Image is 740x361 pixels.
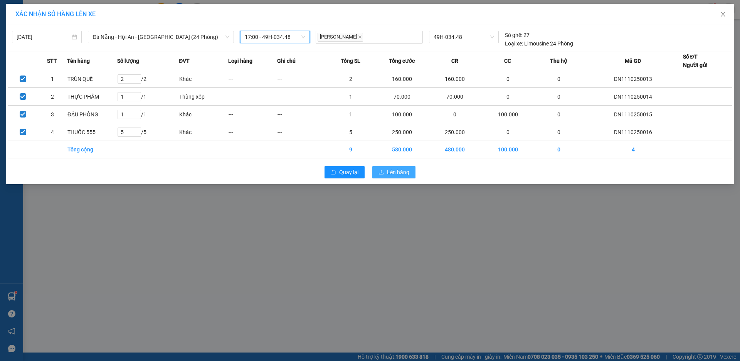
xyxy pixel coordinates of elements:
[37,106,67,123] td: 3
[37,123,67,141] td: 4
[584,106,683,123] td: DN1110250015
[277,57,296,65] span: Ghi chú
[375,106,429,123] td: 100.000
[117,123,179,141] td: / 5
[625,57,641,65] span: Mã GD
[584,123,683,141] td: DN1110250016
[117,57,139,65] span: Số lượng
[584,70,683,88] td: DN1110250013
[277,123,326,141] td: ---
[535,141,584,158] td: 0
[7,7,85,24] div: [GEOGRAPHIC_DATA]
[504,57,511,65] span: CC
[326,88,375,106] td: 1
[117,106,179,123] td: / 1
[92,31,229,43] span: Đà Nẵng - Hội An - Đà Lạt (24 Phòng)
[481,70,535,88] td: 0
[7,7,18,15] span: Gửi:
[535,106,584,123] td: 0
[375,141,429,158] td: 580.000
[481,123,535,141] td: 0
[584,88,683,106] td: DN1110250014
[505,39,523,48] span: Loại xe:
[47,57,57,65] span: STT
[535,123,584,141] td: 0
[550,57,567,65] span: Thu hộ
[117,70,179,88] td: / 2
[683,52,708,69] div: Số ĐT Người gửi
[245,31,305,43] span: 17:00 - 49H-034.48
[179,123,228,141] td: Khác
[67,106,117,123] td: ĐẬU PHỘNG
[358,35,362,39] span: close
[326,141,375,158] td: 9
[387,168,409,176] span: Lên hàng
[326,123,375,141] td: 5
[277,88,326,106] td: ---
[372,166,415,178] button: uploadLên hàng
[90,7,109,15] span: Nhận:
[481,106,535,123] td: 100.000
[228,70,277,88] td: ---
[584,141,683,158] td: 4
[225,35,230,39] span: down
[429,88,482,106] td: 70.000
[341,57,360,65] span: Tổng SL
[228,106,277,123] td: ---
[90,7,168,24] div: [GEOGRAPHIC_DATA]
[67,88,117,106] td: THỰC PHẨM
[37,70,67,88] td: 1
[505,31,530,39] div: 27
[481,88,535,106] td: 0
[375,123,429,141] td: 250.000
[228,123,277,141] td: ---
[451,57,458,65] span: CR
[535,88,584,106] td: 0
[505,31,522,39] span: Số ghế:
[6,49,18,57] span: CR :
[326,70,375,88] td: 2
[179,70,228,88] td: Khác
[67,123,117,141] td: THUỐC 555
[6,49,86,58] div: 250.000
[67,57,90,65] span: Tên hàng
[429,70,482,88] td: 160.000
[429,106,482,123] td: 0
[375,88,429,106] td: 70.000
[17,33,70,41] input: 11/10/2025
[429,141,482,158] td: 480.000
[117,88,179,106] td: / 1
[720,11,726,17] span: close
[434,31,494,43] span: 49H-034.48
[325,166,365,178] button: rollbackQuay lại
[429,123,482,141] td: 250.000
[179,57,190,65] span: ĐVT
[179,88,228,106] td: Thùng xốp
[228,57,252,65] span: Loại hàng
[37,88,67,106] td: 2
[712,4,734,25] button: Close
[389,57,415,65] span: Tổng cước
[67,141,117,158] td: Tổng cộng
[481,141,535,158] td: 100.000
[505,39,573,48] div: Limousine 24 Phòng
[331,170,336,176] span: rollback
[277,70,326,88] td: ---
[228,88,277,106] td: ---
[378,170,384,176] span: upload
[67,70,117,88] td: TRÙN QUẾ
[15,10,96,18] span: XÁC NHẬN SỐ HÀNG LÊN XE
[375,70,429,88] td: 160.000
[179,106,228,123] td: Khác
[277,106,326,123] td: ---
[318,33,363,42] span: [PERSON_NAME]
[339,168,358,176] span: Quay lại
[90,33,168,44] div: 0917691178
[535,70,584,88] td: 0
[326,106,375,123] td: 1
[90,24,168,33] div: BÌNH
